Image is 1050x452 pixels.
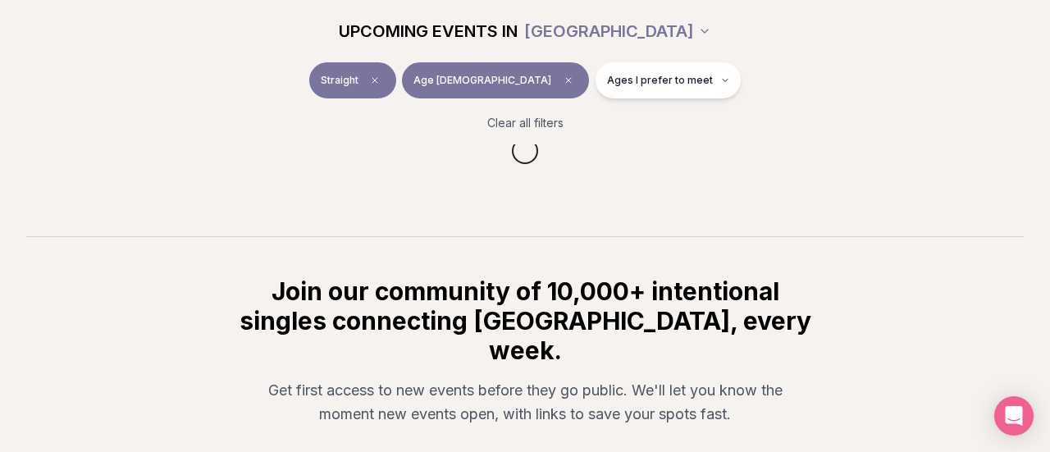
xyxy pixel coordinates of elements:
button: StraightClear event type filter [309,62,396,98]
div: Open Intercom Messenger [994,396,1034,436]
button: Clear all filters [477,105,573,141]
span: Straight [321,74,358,87]
button: Ages I prefer to meet [596,62,742,98]
p: Get first access to new events before they go public. We'll let you know the moment new events op... [249,378,801,427]
h2: Join our community of 10,000+ intentional singles connecting [GEOGRAPHIC_DATA], every week. [236,276,814,365]
span: Clear event type filter [365,71,385,90]
button: Age [DEMOGRAPHIC_DATA]Clear age [403,62,590,98]
span: Clear age [559,71,578,90]
button: [GEOGRAPHIC_DATA] [525,13,711,49]
span: UPCOMING EVENTS IN [340,20,518,43]
span: Ages I prefer to meet [608,74,714,87]
span: Age [DEMOGRAPHIC_DATA] [414,74,552,87]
